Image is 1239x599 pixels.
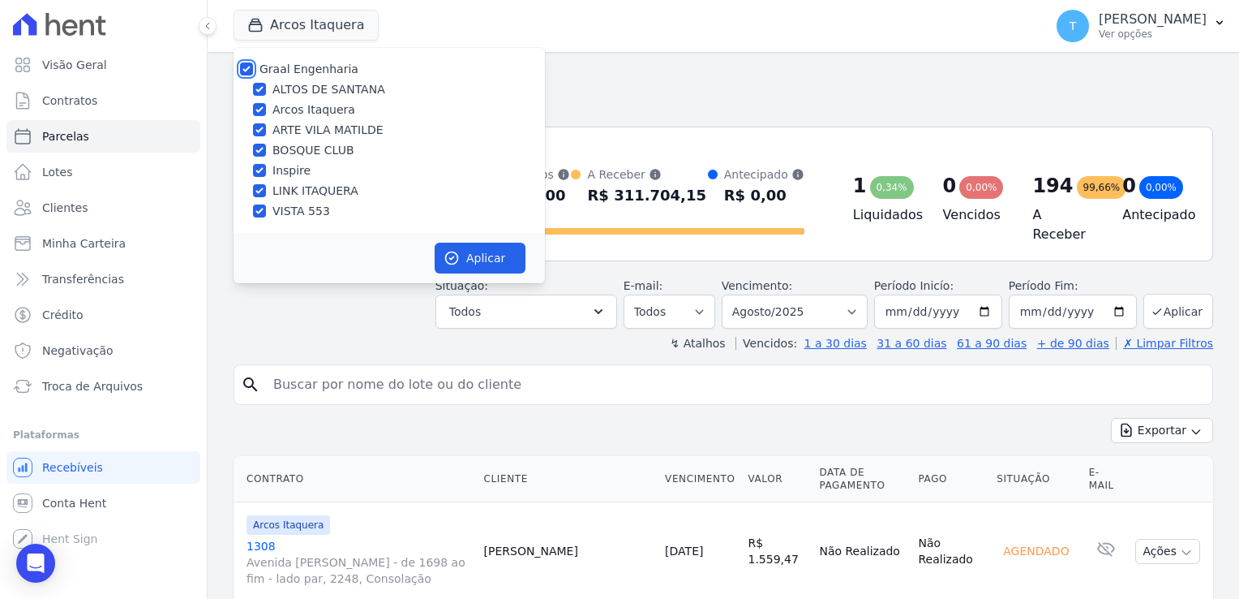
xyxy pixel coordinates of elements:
[6,156,200,188] a: Lotes
[272,142,354,159] label: BOSQUE CLUB
[247,554,471,587] span: Avenida [PERSON_NAME] - de 1698 ao fim - lado par, 2248, Consolação
[6,299,200,331] a: Crédito
[804,337,867,350] a: 1 a 30 dias
[853,205,917,225] h4: Liquidados
[449,302,481,321] span: Todos
[1122,173,1136,199] div: 0
[853,173,867,199] div: 1
[1009,278,1137,295] label: Período Fim:
[1037,337,1109,350] a: + de 90 dias
[42,459,103,476] span: Recebíveis
[6,487,200,519] a: Conta Hent
[990,456,1082,502] th: Situação
[877,337,946,350] a: 31 a 60 dias
[6,227,200,260] a: Minha Carteira
[997,540,1075,562] div: Agendado
[911,456,990,502] th: Pago
[587,183,706,209] div: R$ 311.704,15
[234,10,379,41] button: Arcos Itaquera
[6,334,200,367] a: Negativação
[272,203,330,220] label: VISTA 553
[874,279,954,292] label: Período Inicío:
[272,122,384,139] label: ARTE VILA MATILDE
[6,49,200,81] a: Visão Geral
[241,375,260,394] i: search
[6,120,200,153] a: Parcelas
[247,538,471,587] a: 1308Avenida [PERSON_NAME] - de 1698 ao fim - lado par, 2248, Consolação
[957,337,1027,350] a: 61 a 90 dias
[658,456,741,502] th: Vencimento
[959,176,1003,199] div: 0,00%
[16,544,55,583] div: Open Intercom Messenger
[943,173,957,199] div: 0
[812,456,911,502] th: Data de Pagamento
[6,192,200,224] a: Clientes
[1139,176,1183,199] div: 0,00%
[259,62,358,75] label: Graal Engenharia
[1032,173,1073,199] div: 194
[1099,28,1207,41] p: Ver opções
[6,263,200,295] a: Transferências
[42,164,73,180] span: Lotes
[42,343,114,359] span: Negativação
[42,57,107,73] span: Visão Geral
[42,378,143,394] span: Troca de Arquivos
[42,128,89,144] span: Parcelas
[42,200,88,216] span: Clientes
[1077,176,1127,199] div: 99,66%
[1111,418,1213,443] button: Exportar
[1044,3,1239,49] button: T [PERSON_NAME] Ver opções
[724,183,804,209] div: R$ 0,00
[478,456,659,502] th: Cliente
[1143,294,1213,329] button: Aplicar
[670,337,725,350] label: ↯ Atalhos
[1122,205,1186,225] h4: Antecipado
[741,456,812,502] th: Valor
[42,271,124,287] span: Transferências
[735,337,797,350] label: Vencidos:
[435,243,525,274] button: Aplicar
[42,235,126,252] span: Minha Carteira
[272,162,311,179] label: Inspire
[247,515,330,535] span: Arcos Itaquera
[435,295,617,329] button: Todos
[1135,539,1200,564] button: Ações
[272,101,355,119] label: Arcos Itaquera
[1083,456,1130,502] th: E-mail
[624,279,663,292] label: E-mail:
[13,425,194,445] div: Plataformas
[1116,337,1213,350] a: ✗ Limpar Filtros
[6,370,200,403] a: Troca de Arquivos
[272,183,358,200] label: LINK ITAQUERA
[42,93,97,109] span: Contratos
[870,176,914,199] div: 0,34%
[1099,11,1207,28] p: [PERSON_NAME]
[6,84,200,117] a: Contratos
[264,368,1206,401] input: Buscar por nome do lote ou do cliente
[724,166,804,183] div: Antecipado
[6,451,200,484] a: Recebíveis
[1070,20,1077,32] span: T
[42,307,84,323] span: Crédito
[435,279,488,292] label: Situação:
[722,279,792,292] label: Vencimento:
[1032,205,1096,244] h4: A Receber
[42,495,106,511] span: Conta Hent
[587,166,706,183] div: A Receber
[665,545,703,558] a: [DATE]
[943,205,1007,225] h4: Vencidos
[234,456,478,502] th: Contrato
[272,81,385,98] label: ALTOS DE SANTANA
[234,65,1213,94] h2: Parcelas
